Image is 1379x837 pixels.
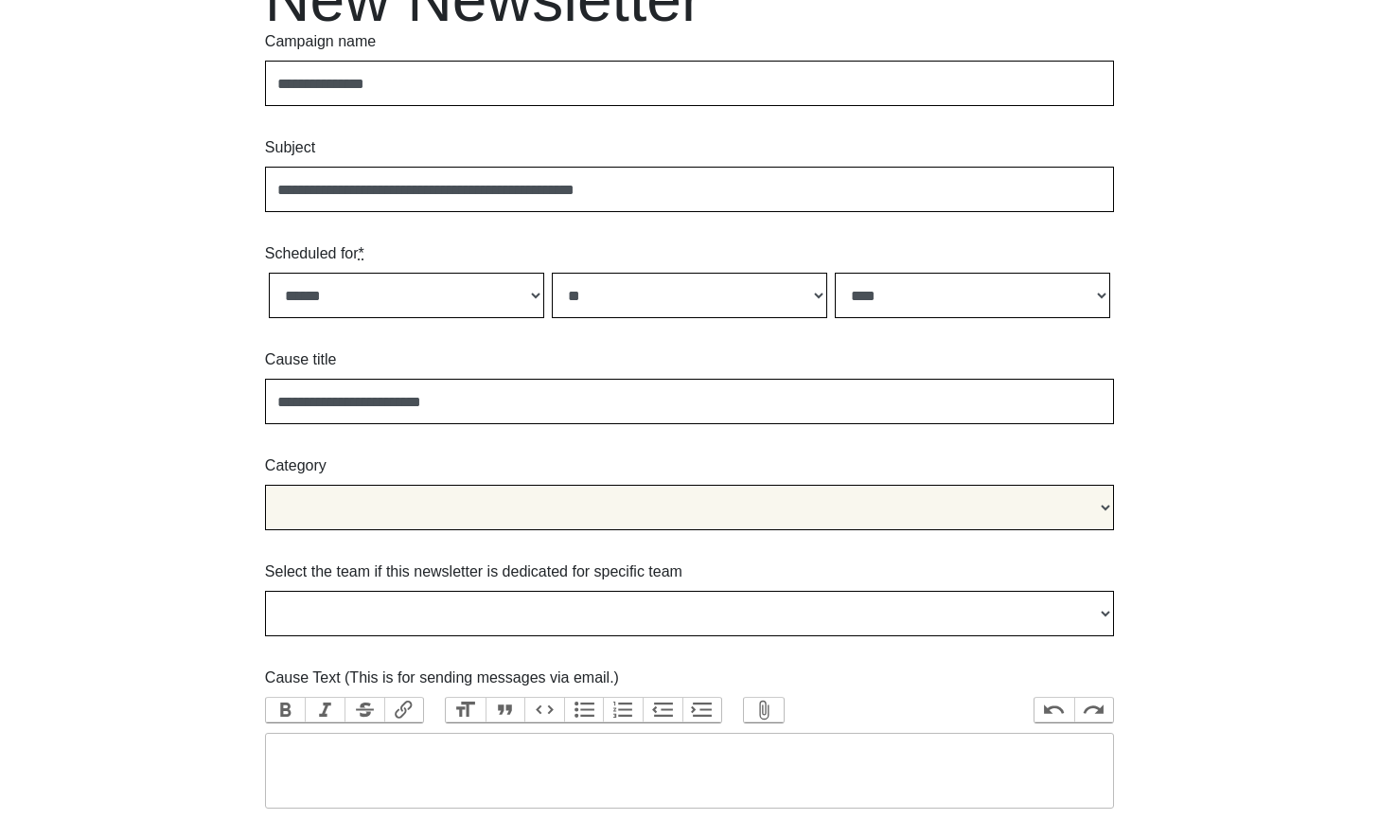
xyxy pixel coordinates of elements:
[446,698,486,722] button: Heading
[265,561,682,583] label: Select the team if this newsletter is dedicated for specific team
[359,245,364,261] abbr: required
[265,667,619,689] label: Cause Text (This is for sending messages via email.)
[603,698,643,722] button: Numbers
[744,698,784,722] button: Attach Files
[643,698,682,722] button: Decrease Level
[265,348,337,371] label: Cause title
[524,698,564,722] button: Code
[265,242,364,265] label: Scheduled for
[305,698,345,722] button: Italic
[564,698,604,722] button: Bullets
[345,698,384,722] button: Strikethrough
[384,698,424,722] button: Link
[486,698,525,722] button: Quote
[682,698,722,722] button: Increase Level
[265,454,327,477] label: Category
[1074,698,1114,722] button: Redo
[265,136,315,159] label: Subject
[265,30,376,53] label: Campaign name
[266,698,306,722] button: Bold
[1034,698,1074,722] button: Undo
